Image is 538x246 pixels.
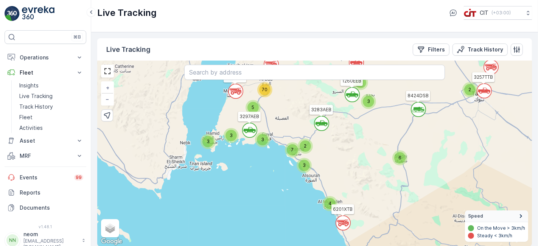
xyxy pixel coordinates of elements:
[20,54,71,61] p: Operations
[19,92,53,100] p: Live Tracking
[314,116,324,127] div: `
[361,94,376,109] div: 3
[322,196,337,211] div: 4
[207,139,210,144] span: 3
[462,82,477,97] div: 2
[106,84,109,91] span: +
[184,65,445,80] input: Search by address
[255,132,270,147] div: 3
[73,34,81,40] p: ⌘B
[345,87,360,102] svg: `
[75,174,82,181] p: 99
[304,143,306,149] span: 2
[102,82,113,93] a: Zoom In
[413,44,449,56] button: Filters
[428,46,445,53] p: Filters
[20,152,71,160] p: MRF
[23,230,78,238] p: neom
[353,75,368,90] div: 3
[20,174,70,181] p: Events
[16,112,86,123] a: Fleet
[484,59,499,75] svg: `
[261,137,264,142] span: 3
[5,224,86,229] span: v 1.48.1
[465,210,528,222] summary: Speed
[303,162,306,168] span: 3
[20,189,83,196] p: Reports
[16,123,86,133] a: Activities
[464,9,477,17] img: cit-logo_pOk6rL0.png
[228,84,243,99] svg: `
[16,80,86,91] a: Insights
[411,102,421,113] div: `
[246,100,261,115] div: 5
[468,87,471,92] span: 2
[97,7,157,19] p: Live Tracking
[19,114,33,121] p: Fleet
[336,215,351,230] svg: `
[5,148,86,163] button: MRF
[19,103,53,111] p: Track History
[252,104,254,110] span: 5
[102,93,113,105] a: Zoom Out
[297,158,312,173] div: 3
[5,50,86,65] button: Operations
[106,96,110,102] span: −
[480,9,488,17] p: CIT
[411,102,426,117] svg: `
[224,128,239,143] div: 3
[452,44,508,56] button: Track History
[242,123,257,138] svg: `
[16,101,86,112] a: Track History
[5,133,86,148] button: Asset
[5,185,86,200] a: Reports
[349,55,359,66] div: `
[336,215,345,227] div: `
[298,139,313,154] div: 2
[20,137,71,145] p: Asset
[491,10,511,16] p: ( +03:00 )
[328,201,331,206] span: 4
[257,82,272,97] div: 70
[5,65,86,80] button: Fleet
[262,87,267,92] span: 70
[477,225,525,231] p: On the Move > 3km/h
[477,83,492,98] svg: `
[20,69,71,76] p: Fleet
[349,55,364,70] svg: `
[468,213,483,219] span: Speed
[468,46,503,53] p: Track History
[16,91,86,101] a: Live Tracking
[314,116,329,131] svg: `
[264,57,274,68] div: `
[102,220,118,237] a: Layers
[464,6,532,20] button: CIT(+03:00)
[201,134,216,149] div: 3
[22,6,54,21] img: logo_light-DOdMpM7g.png
[20,204,83,212] p: Documents
[230,132,233,138] span: 3
[392,150,407,165] div: 6
[106,44,151,55] p: Live Tracking
[477,83,487,95] div: `
[5,170,86,185] a: Events99
[102,65,113,77] a: View Fullscreen
[345,87,355,98] div: `
[285,142,300,157] div: 7
[367,98,370,104] span: 3
[242,123,252,134] div: `
[5,6,20,21] img: logo
[477,233,512,239] p: Steady < 3km/h
[19,82,39,89] p: Insights
[398,155,401,160] span: 6
[5,200,86,215] a: Documents
[359,79,362,85] span: 3
[484,59,493,71] div: `
[19,124,43,132] p: Activities
[228,84,238,95] div: `
[291,147,294,153] span: 7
